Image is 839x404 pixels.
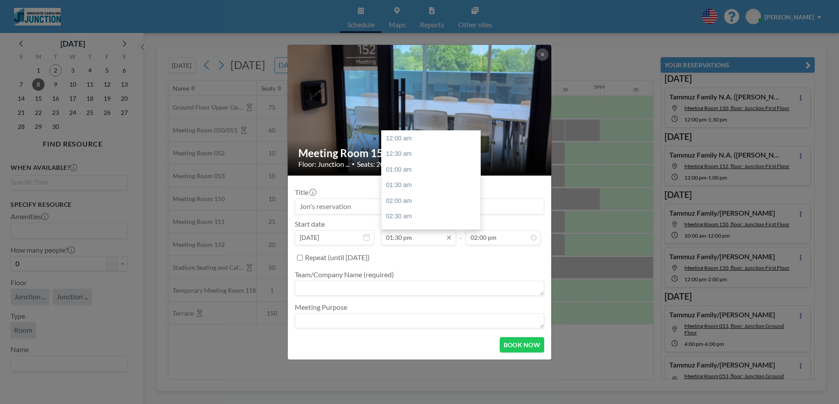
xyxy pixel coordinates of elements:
[460,223,462,242] span: -
[382,209,485,224] div: 02:30 am
[298,147,542,160] h2: Meeting Room 152
[305,253,370,262] label: Repeat (until [DATE])
[298,160,349,169] span: Floor: Junction ...
[295,199,544,214] input: Jon's reservation
[382,131,485,147] div: 12:00 am
[295,270,394,279] label: Team/Company Name (required)
[382,193,485,209] div: 02:00 am
[382,224,485,240] div: 03:00 am
[357,160,384,169] span: Seats: 20
[295,188,316,197] label: Title
[500,337,544,353] button: BOOK NOW
[288,44,552,176] img: 537.jpg
[382,146,485,162] div: 12:30 am
[382,177,485,193] div: 01:30 am
[352,161,355,167] span: •
[295,220,325,228] label: Start date
[382,162,485,178] div: 01:00 am
[295,303,347,312] label: Meeting Purpose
